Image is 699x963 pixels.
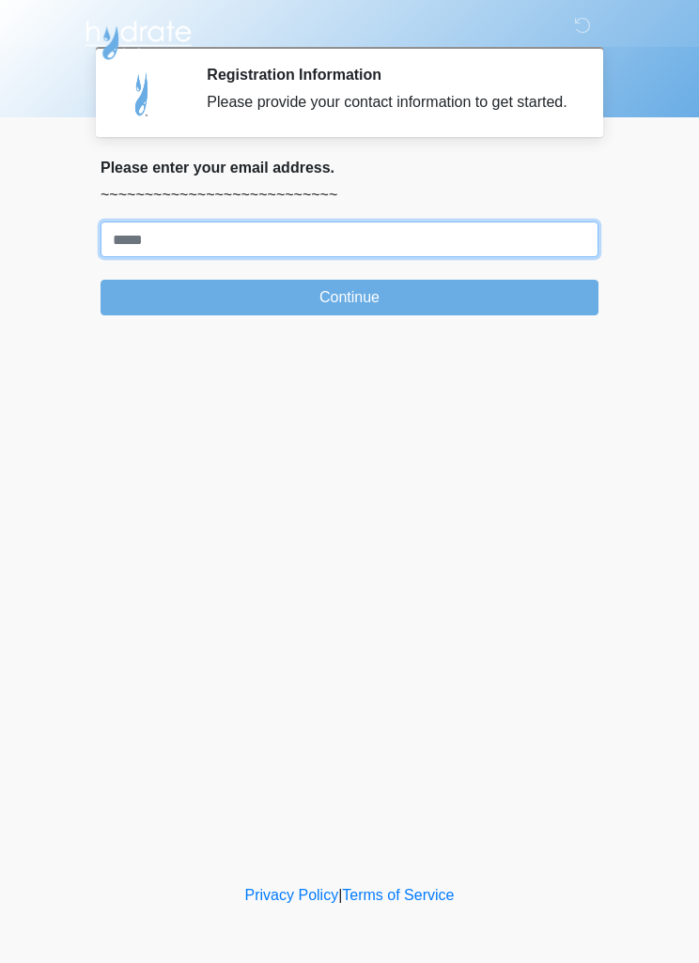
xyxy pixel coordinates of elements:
[101,159,598,176] h2: Please enter your email address.
[101,184,598,206] p: ~~~~~~~~~~~~~~~~~~~~~~~~~~~
[101,280,598,315] button: Continue
[342,887,454,903] a: Terms of Service
[82,14,194,61] img: Hydrate IV Bar - Chandler Logo
[338,887,342,903] a: |
[245,887,339,903] a: Privacy Policy
[115,66,171,122] img: Agent Avatar
[207,91,570,114] div: Please provide your contact information to get started.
